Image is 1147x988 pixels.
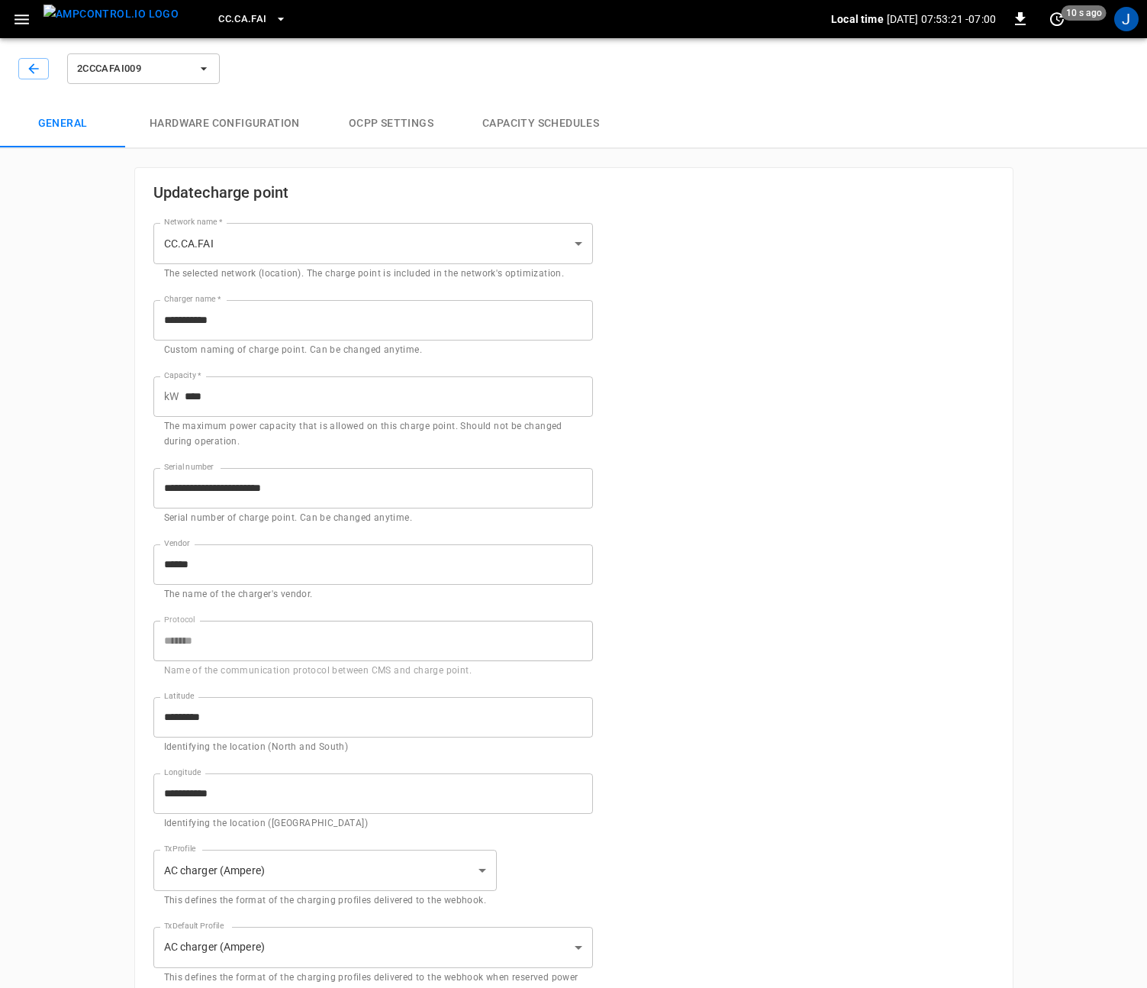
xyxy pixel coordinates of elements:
[164,767,201,779] label: Longitude
[164,664,582,679] p: Name of the communication protocol between CMS and charge point.
[164,538,190,550] label: Vendor
[458,99,623,148] button: Capacity Schedules
[324,99,458,148] button: OCPP settings
[164,843,195,855] label: TxProfile
[887,11,996,27] p: [DATE] 07:53:21 -07:00
[164,816,582,831] p: Identifying the location ([GEOGRAPHIC_DATA])
[1114,7,1139,31] div: profile-icon
[67,53,220,84] button: 2CCCAFAI009
[153,927,593,968] div: AC charger (Ampere)
[164,740,582,755] p: Identifying the location (North and South)
[831,11,884,27] p: Local time
[1062,5,1107,21] span: 10 s ago
[218,11,266,28] span: CC.CA.FAI
[164,893,487,909] p: This defines the format of the charging profiles delivered to the webhook.
[153,223,593,264] div: CC.CA.FAI
[164,293,221,305] label: Charger name
[43,5,179,24] img: ampcontrol.io logo
[164,587,582,602] p: The name of the charger's vendor.
[164,690,195,702] label: Latitude
[125,99,324,148] button: Hardware configuration
[77,60,190,78] span: 2CCCAFAI009
[1045,7,1069,31] button: set refresh interval
[153,850,498,891] div: AC charger (Ampere)
[164,614,195,626] label: Protocol
[164,266,582,282] p: The selected network (location). The charge point is included in the network's optimization.
[164,216,222,228] label: Network name
[212,5,292,34] button: CC.CA.FAI
[164,343,582,358] p: Custom naming of charge point. Can be changed anytime.
[164,920,224,932] label: TxDefault Profile
[164,370,201,382] label: Capacity
[164,389,179,405] p: kW
[153,180,593,205] h6: Update charge point
[164,461,214,473] label: Serial number
[164,419,582,450] p: The maximum power capacity that is allowed on this charge point. Should not be changed during ope...
[164,511,582,526] p: Serial number of charge point. Can be changed anytime.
